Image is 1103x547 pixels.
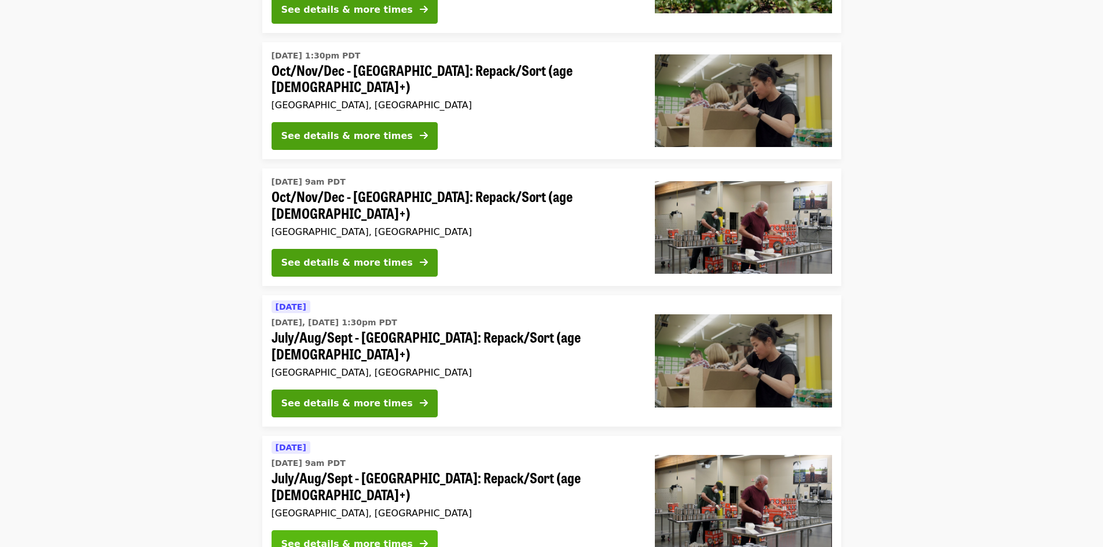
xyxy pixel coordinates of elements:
[655,181,832,274] img: Oct/Nov/Dec - Portland: Repack/Sort (age 16+) organized by Oregon Food Bank
[281,129,413,143] div: See details & more times
[655,54,832,147] img: Oct/Nov/Dec - Portland: Repack/Sort (age 8+) organized by Oregon Food Bank
[281,3,413,17] div: See details & more times
[276,302,306,311] span: [DATE]
[420,4,428,15] i: arrow-right icon
[272,62,636,96] span: Oct/Nov/Dec - [GEOGRAPHIC_DATA]: Repack/Sort (age [DEMOGRAPHIC_DATA]+)
[272,508,636,519] div: [GEOGRAPHIC_DATA], [GEOGRAPHIC_DATA]
[272,469,636,503] span: July/Aug/Sept - [GEOGRAPHIC_DATA]: Repack/Sort (age [DEMOGRAPHIC_DATA]+)
[420,398,428,409] i: arrow-right icon
[272,100,636,111] div: [GEOGRAPHIC_DATA], [GEOGRAPHIC_DATA]
[272,317,397,329] time: [DATE], [DATE] 1:30pm PDT
[272,122,438,150] button: See details & more times
[272,390,438,417] button: See details & more times
[262,168,841,286] a: See details for "Oct/Nov/Dec - Portland: Repack/Sort (age 16+)"
[262,295,841,427] a: See details for "July/Aug/Sept - Portland: Repack/Sort (age 8+)"
[281,397,413,410] div: See details & more times
[272,188,636,222] span: Oct/Nov/Dec - [GEOGRAPHIC_DATA]: Repack/Sort (age [DEMOGRAPHIC_DATA]+)
[272,457,346,469] time: [DATE] 9am PDT
[262,42,841,160] a: See details for "Oct/Nov/Dec - Portland: Repack/Sort (age 8+)"
[272,176,346,188] time: [DATE] 9am PDT
[272,50,361,62] time: [DATE] 1:30pm PDT
[281,256,413,270] div: See details & more times
[272,367,636,378] div: [GEOGRAPHIC_DATA], [GEOGRAPHIC_DATA]
[272,249,438,277] button: See details & more times
[420,257,428,268] i: arrow-right icon
[655,314,832,407] img: July/Aug/Sept - Portland: Repack/Sort (age 8+) organized by Oregon Food Bank
[272,226,636,237] div: [GEOGRAPHIC_DATA], [GEOGRAPHIC_DATA]
[272,329,636,362] span: July/Aug/Sept - [GEOGRAPHIC_DATA]: Repack/Sort (age [DEMOGRAPHIC_DATA]+)
[420,130,428,141] i: arrow-right icon
[276,443,306,452] span: [DATE]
